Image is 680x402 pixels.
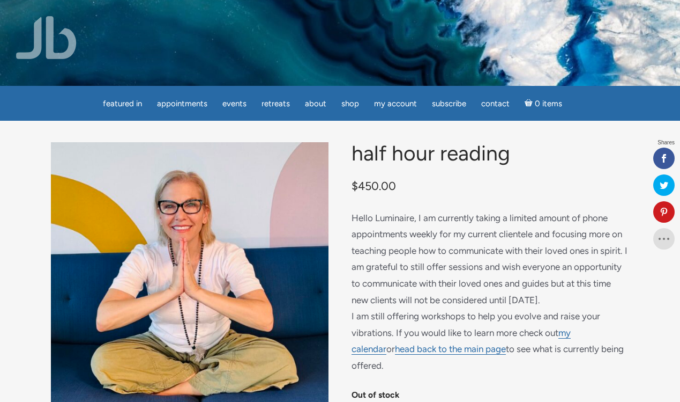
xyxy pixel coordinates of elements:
[261,99,290,108] span: Retreats
[352,179,358,193] span: $
[335,93,365,114] a: Shop
[255,93,296,114] a: Retreats
[368,93,423,114] a: My Account
[518,92,569,114] a: Cart0 items
[151,93,214,114] a: Appointments
[535,100,562,108] span: 0 items
[298,93,333,114] a: About
[305,99,326,108] span: About
[16,16,77,59] img: Jamie Butler. The Everyday Medium
[395,343,506,355] a: head back to the main page
[525,99,535,108] i: Cart
[216,93,253,114] a: Events
[96,93,148,114] a: featured in
[157,99,207,108] span: Appointments
[425,93,473,114] a: Subscribe
[432,99,466,108] span: Subscribe
[352,213,627,371] span: Hello Luminaire, I am currently taking a limited amount of phone appointments weekly for my curre...
[481,99,510,108] span: Contact
[475,93,516,114] a: Contact
[341,99,359,108] span: Shop
[374,99,417,108] span: My Account
[352,179,396,193] bdi: 450.00
[103,99,142,108] span: featured in
[657,140,675,145] span: Shares
[352,142,629,165] h1: Half Hour Reading
[222,99,246,108] span: Events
